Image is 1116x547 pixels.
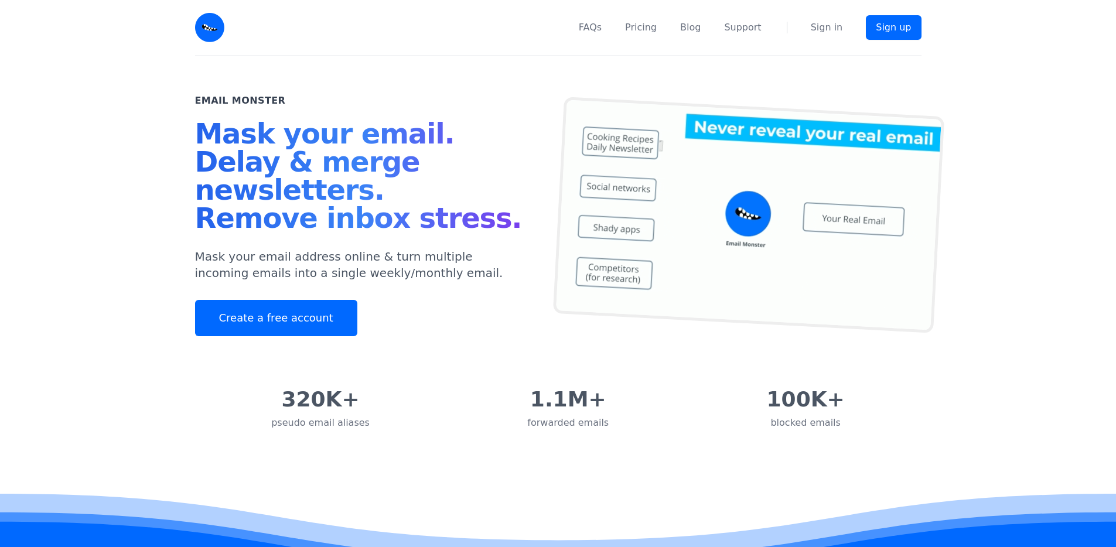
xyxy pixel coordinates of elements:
div: 100K+ [767,388,845,411]
a: Sign up [866,15,921,40]
h2: Email Monster [195,94,286,108]
p: Mask your email address online & turn multiple incoming emails into a single weekly/monthly email. [195,248,530,281]
a: Pricing [625,20,657,35]
a: Support [724,20,761,35]
h1: Mask your email. Delay & merge newsletters. Remove inbox stress. [195,119,530,237]
div: pseudo email aliases [271,416,370,430]
a: Blog [680,20,701,35]
div: 320K+ [271,388,370,411]
img: Email Monster [195,13,224,42]
img: temp mail, free temporary mail, Temporary Email [552,97,944,333]
div: blocked emails [767,416,845,430]
a: Create a free account [195,300,357,336]
a: Sign in [811,20,843,35]
div: 1.1M+ [527,388,609,411]
a: FAQs [579,20,602,35]
div: forwarded emails [527,416,609,430]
